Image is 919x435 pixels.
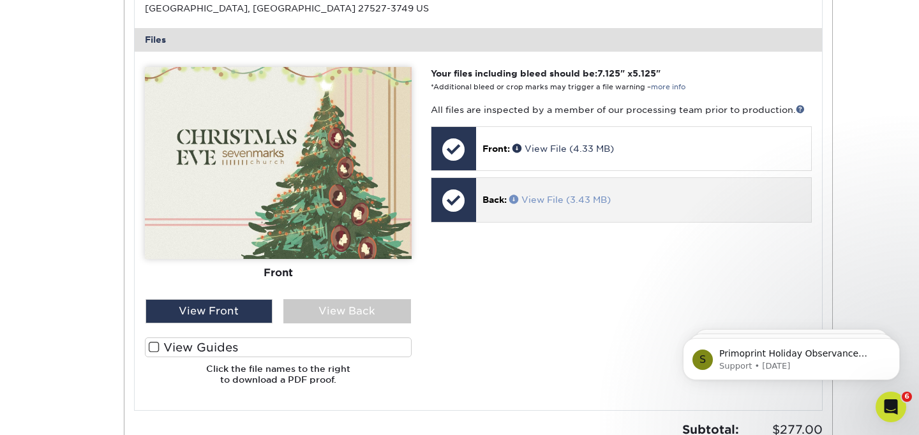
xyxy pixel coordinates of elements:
[283,299,411,323] div: View Back
[20,337,30,348] button: Emoji picker
[146,299,273,323] div: View Front
[98,6,152,16] h1: Primoprint
[20,245,199,283] div: Should you have any questions, please utilize our chat feature. We look forward to serving you!
[11,311,244,332] textarea: Message…
[108,16,167,29] p: A few minutes
[512,144,614,154] a: View File (4.33 MB)
[509,195,611,205] a: View File (3.43 MB)
[482,144,510,154] span: Front:
[597,68,620,78] span: 7.125
[482,195,507,205] span: Back:
[61,337,71,348] button: Upload attachment
[20,26,199,101] div: While your order history will remain accessible, artwork files from past orders will not carry ov...
[431,83,685,91] small: *Additional bleed or crop marks may trigger a file warning –
[162,196,165,206] b: .
[20,289,199,314] div: Customer Service Hours; 9 am-5 pm EST
[145,364,412,395] h6: Click the file names to the right to download a PDF proof.
[200,5,224,29] button: Home
[431,103,812,116] p: All files are inspected by a member of our processing team prior to production.
[218,332,239,353] button: Send a message…
[145,258,412,286] div: Front
[28,214,191,237] b: Please note that files cannot be downloaded via a mobile phone.
[632,68,656,78] span: 5.125
[902,392,912,402] span: 6
[664,311,919,401] iframe: Intercom notifications message
[145,337,412,357] label: View Guides
[135,28,823,51] div: Files
[224,5,247,28] div: Close
[651,83,685,91] a: more info
[20,107,199,207] div: To ensure a smooth transition, we encourage you to log in to your account and download any files ...
[40,337,50,348] button: Gif picker
[3,396,108,431] iframe: Google Customer Reviews
[431,68,661,78] strong: Your files including bleed should be: " x "
[876,392,906,422] iframe: Intercom live chat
